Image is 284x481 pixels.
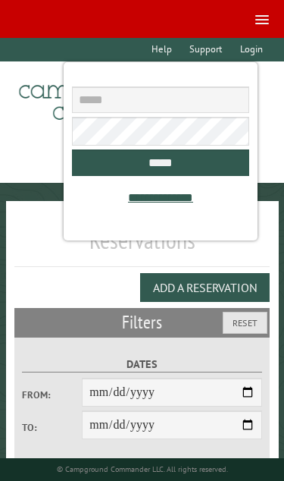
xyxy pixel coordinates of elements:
a: Help [145,38,179,61]
a: Login [233,38,270,61]
label: From: [22,388,82,402]
label: To: [22,420,82,435]
h1: Reservations [14,225,270,267]
label: Dates [22,356,262,373]
button: Add a Reservation [140,273,270,302]
h2: Filters [14,308,270,337]
a: Support [183,38,229,61]
img: Campground Commander [14,68,204,127]
button: Reset [223,312,267,334]
small: © Campground Commander LLC. All rights reserved. [57,464,228,474]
